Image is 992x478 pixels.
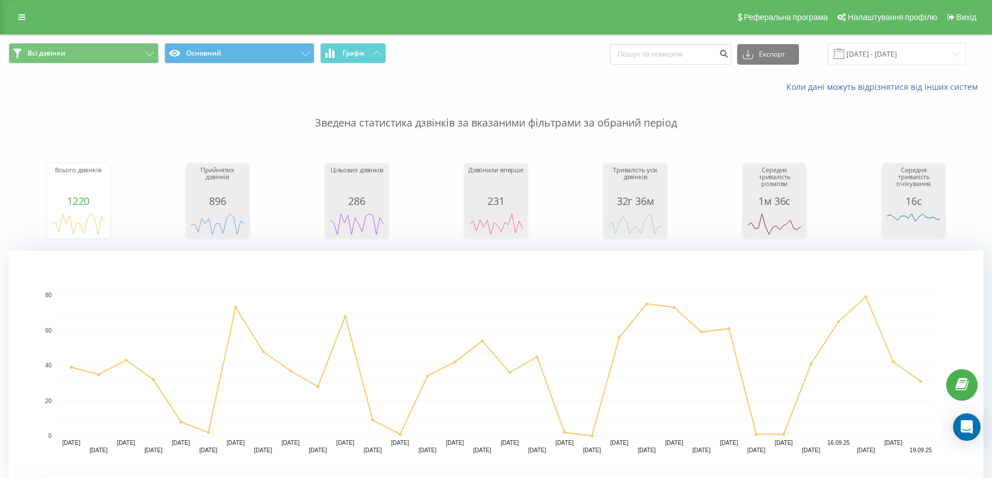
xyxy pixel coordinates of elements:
[254,447,273,453] text: [DATE]
[328,207,385,241] svg: A chart.
[364,447,382,453] text: [DATE]
[336,440,355,446] text: [DATE]
[90,447,108,453] text: [DATE]
[328,167,385,195] div: Цільових дзвінків
[746,167,803,195] div: Середня тривалість розмови
[501,440,519,446] text: [DATE]
[467,207,525,241] svg: A chart.
[50,207,107,241] svg: A chart.
[343,49,365,57] span: Графік
[857,447,875,453] text: [DATE]
[419,447,437,453] text: [DATE]
[50,195,107,207] div: 1220
[528,447,546,453] text: [DATE]
[48,433,52,439] text: 0
[467,167,525,195] div: Дзвонили вперше
[328,195,385,207] div: 286
[62,440,81,446] text: [DATE]
[720,440,738,446] text: [DATE]
[467,195,525,207] div: 231
[607,207,664,241] svg: A chart.
[885,195,942,207] div: 16с
[164,43,314,64] button: Основний
[45,327,52,334] text: 60
[737,44,799,65] button: Експорт
[583,447,601,453] text: [DATE]
[473,447,491,453] text: [DATE]
[746,195,803,207] div: 1м 36с
[144,447,163,453] text: [DATE]
[885,167,942,195] div: Середня тривалість очікування
[744,13,828,22] span: Реферальна програма
[9,93,983,131] p: Зведена статистика дзвінків за вказаними фільтрами за обраний період
[910,447,932,453] text: 19.09.25
[637,447,656,453] text: [DATE]
[9,43,159,64] button: Всі дзвінки
[607,167,664,195] div: Тривалість усіх дзвінків
[747,447,766,453] text: [DATE]
[610,44,731,65] input: Пошук за номером
[786,81,983,92] a: Коли дані можуть відрізнятися вiд інших систем
[611,440,629,446] text: [DATE]
[45,398,52,404] text: 20
[50,167,107,195] div: Всього дзвінків
[27,49,65,58] span: Всі дзвінки
[956,13,977,22] span: Вихід
[953,413,981,441] div: Open Intercom Messenger
[556,440,574,446] text: [DATE]
[199,447,218,453] text: [DATE]
[391,440,410,446] text: [DATE]
[607,195,664,207] div: 32г 36м
[665,440,683,446] text: [DATE]
[446,440,464,446] text: [DATE]
[45,292,52,298] text: 80
[746,207,803,241] svg: A chart.
[802,447,820,453] text: [DATE]
[281,440,300,446] text: [DATE]
[828,440,850,446] text: 16.09.25
[45,362,52,369] text: 40
[320,43,386,64] button: Графік
[189,167,246,195] div: Прийнятих дзвінків
[692,447,711,453] text: [DATE]
[885,207,942,241] svg: A chart.
[848,13,937,22] span: Налаштування профілю
[775,440,793,446] text: [DATE]
[309,447,327,453] text: [DATE]
[117,440,135,446] text: [DATE]
[884,440,903,446] text: [DATE]
[227,440,245,446] text: [DATE]
[189,207,246,241] svg: A chart.
[172,440,190,446] text: [DATE]
[189,195,246,207] div: 896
